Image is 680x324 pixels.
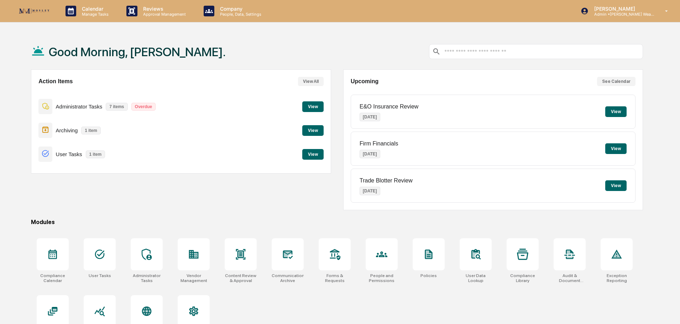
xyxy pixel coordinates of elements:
p: [PERSON_NAME] [589,6,655,12]
p: Archiving [56,127,78,133]
div: Policies [420,273,437,278]
p: [DATE] [360,150,380,158]
button: View [302,125,324,136]
p: Manage Tasks [76,12,112,17]
p: Admin • [PERSON_NAME] Wealth [589,12,655,17]
button: View [605,180,627,191]
p: Firm Financials [360,140,398,147]
div: Vendor Management [178,273,210,283]
div: User Tasks [89,273,111,278]
p: 7 items [106,103,127,111]
p: Reviews [137,6,189,12]
a: View [302,150,324,157]
div: Audit & Document Logs [554,273,586,283]
a: View [302,127,324,133]
p: Overdue [131,103,156,111]
p: 1 item [81,127,101,134]
p: [DATE] [360,113,380,121]
button: View [302,101,324,112]
button: View All [298,77,324,86]
div: User Data Lookup [460,273,492,283]
button: View [605,106,627,117]
div: Forms & Requests [319,273,351,283]
p: Calendar [76,6,112,12]
p: Administrator Tasks [56,103,103,110]
p: Approval Management [137,12,189,17]
h2: Action Items [38,78,73,85]
p: E&O Insurance Review [360,103,418,110]
p: People, Data, Settings [214,12,265,17]
p: Trade Blotter Review [360,177,413,184]
div: Compliance Library [507,273,539,283]
img: logo [17,6,51,16]
h2: Upcoming [351,78,378,85]
a: View [302,103,324,110]
div: Content Review & Approval [225,273,257,283]
button: View [302,149,324,160]
div: People and Permissions [366,273,398,283]
p: [DATE] [360,187,380,195]
div: Modules [31,219,643,225]
p: Company [214,6,265,12]
div: Administrator Tasks [131,273,163,283]
iframe: Open customer support [657,301,676,320]
button: See Calendar [597,77,635,86]
button: View [605,143,627,154]
h1: Good Morning, [PERSON_NAME]. [49,45,226,59]
p: 1 item [86,150,105,158]
div: Communications Archive [272,273,304,283]
div: Exception Reporting [601,273,633,283]
div: Compliance Calendar [37,273,69,283]
p: User Tasks [56,151,82,157]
